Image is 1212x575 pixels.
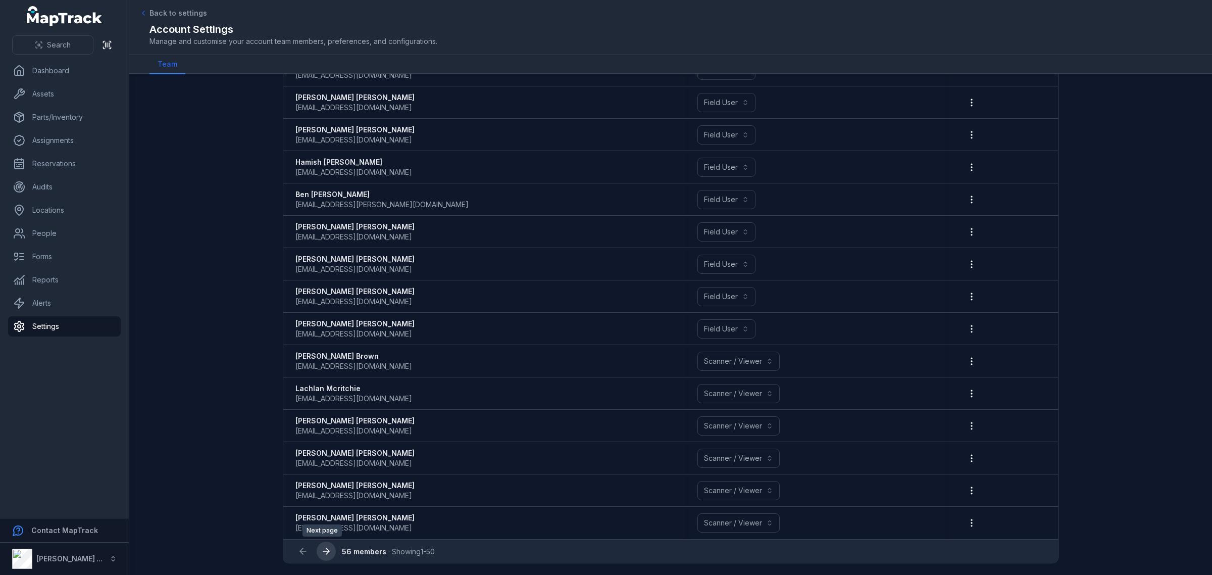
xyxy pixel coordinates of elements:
[295,481,415,491] strong: [PERSON_NAME] [PERSON_NAME]
[8,61,121,81] a: Dashboard
[8,154,121,174] a: Reservations
[697,222,755,242] button: Field User
[149,8,207,18] span: Back to settings
[295,319,415,329] strong: [PERSON_NAME] [PERSON_NAME]
[295,329,412,339] span: [EMAIL_ADDRESS][DOMAIN_NAME]
[27,6,103,26] a: MapTrack
[295,351,412,361] strong: [PERSON_NAME] Brown
[697,481,780,500] button: Scanner / Viewer
[149,22,1192,36] h2: Account Settings
[295,394,412,404] span: [EMAIL_ADDRESS][DOMAIN_NAME]
[295,384,412,394] strong: Lachlan Mcritchie
[295,103,412,113] span: [EMAIL_ADDRESS][DOMAIN_NAME]
[295,286,415,297] strong: [PERSON_NAME] [PERSON_NAME]
[149,55,185,74] a: Team
[8,293,121,313] a: Alerts
[295,189,469,200] strong: Ben [PERSON_NAME]
[8,84,121,104] a: Assets
[697,352,780,371] button: Scanner / Viewer
[697,287,755,306] button: Field User
[697,416,780,436] button: Scanner / Viewer
[8,107,121,127] a: Parts/Inventory
[139,8,207,18] a: Back to settings
[697,125,755,145] button: Field User
[697,255,755,274] button: Field User
[697,158,755,177] button: Field User
[36,554,107,563] strong: [PERSON_NAME] Air
[295,254,415,264] strong: [PERSON_NAME] [PERSON_NAME]
[295,125,415,135] strong: [PERSON_NAME] [PERSON_NAME]
[149,36,1192,46] span: Manage and customise your account team members, preferences, and configurations.
[8,270,121,290] a: Reports
[295,523,412,533] span: [EMAIL_ADDRESS][DOMAIN_NAME]
[295,297,412,307] span: [EMAIL_ADDRESS][DOMAIN_NAME]
[295,264,412,274] span: [EMAIL_ADDRESS][DOMAIN_NAME]
[697,93,755,112] button: Field User
[8,130,121,151] a: Assignments
[31,526,98,535] strong: Contact MapTrack
[697,190,755,209] button: Field User
[295,491,412,501] span: [EMAIL_ADDRESS][DOMAIN_NAME]
[295,70,412,80] span: [EMAIL_ADDRESS][DOMAIN_NAME]
[302,524,342,537] span: Next page
[8,177,121,197] a: Audits
[295,200,469,210] span: [EMAIL_ADDRESS][PERSON_NAME][DOMAIN_NAME]
[697,449,780,468] button: Scanner / Viewer
[295,92,415,103] strong: [PERSON_NAME] [PERSON_NAME]
[295,513,415,523] strong: [PERSON_NAME] [PERSON_NAME]
[12,35,93,55] button: Search
[697,513,780,533] button: Scanner / Viewer
[295,167,412,177] span: [EMAIL_ADDRESS][DOMAIN_NAME]
[342,547,435,556] span: · Showing 1 - 50
[8,316,121,337] a: Settings
[295,361,412,371] span: [EMAIL_ADDRESS][DOMAIN_NAME]
[295,416,415,426] strong: [PERSON_NAME] [PERSON_NAME]
[295,157,412,167] strong: Hamish [PERSON_NAME]
[295,222,415,232] strong: [PERSON_NAME] [PERSON_NAME]
[295,135,412,145] span: [EMAIL_ADDRESS][DOMAIN_NAME]
[697,319,755,339] button: Field User
[697,384,780,403] button: Scanner / Viewer
[8,247,121,267] a: Forms
[342,547,386,556] strong: 56 members
[295,232,412,242] span: [EMAIL_ADDRESS][DOMAIN_NAME]
[295,458,412,468] span: [EMAIL_ADDRESS][DOMAIN_NAME]
[295,426,412,436] span: [EMAIL_ADDRESS][DOMAIN_NAME]
[8,223,121,244] a: People
[47,40,71,50] span: Search
[295,448,415,458] strong: [PERSON_NAME] [PERSON_NAME]
[8,200,121,220] a: Locations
